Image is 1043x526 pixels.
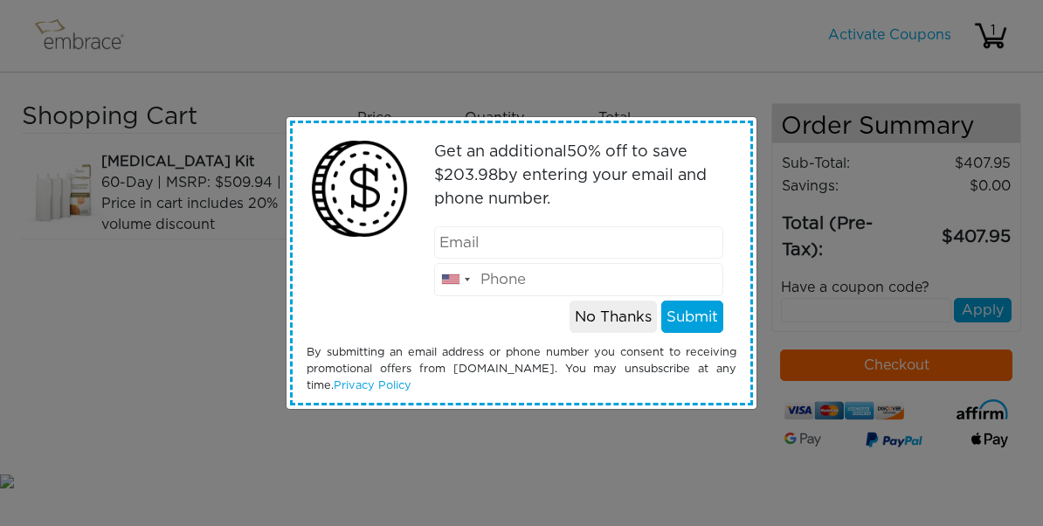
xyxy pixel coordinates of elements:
div: By submitting an email address or phone number you consent to receiving promotional offers from [... [294,344,749,395]
p: Get an additional % off to save $ by entering your email and phone number. [434,141,724,211]
button: Submit [661,301,723,334]
img: money2.png [302,132,417,246]
button: No Thanks [570,301,657,334]
span: 203.98 [444,168,498,183]
input: Phone [434,263,724,296]
div: United States: +1 [435,264,475,295]
input: Email [434,226,724,260]
a: Privacy Policy [334,380,411,391]
span: 50 [567,144,588,160]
